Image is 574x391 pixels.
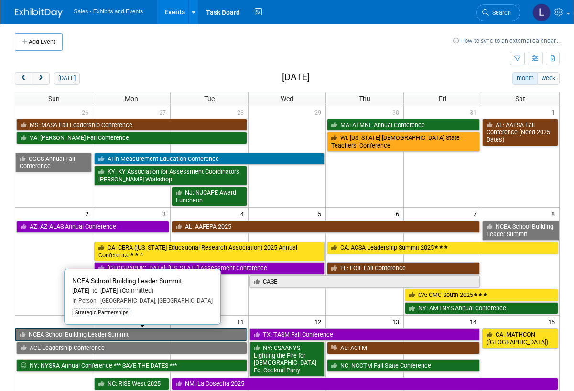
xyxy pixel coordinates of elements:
[94,242,325,261] a: CA: CERA ([US_STATE] Educational Research Association) 2025 Annual Conference
[16,359,247,372] a: NY: NYSRA Annual Conference *** SAVE THE DATES ***
[391,106,403,118] span: 30
[249,328,480,341] a: TX: TASM Fall Conference
[158,106,170,118] span: 27
[15,72,32,85] button: prev
[94,262,325,275] a: [GEOGRAPHIC_DATA]: [US_STATE] Assessment Conference
[15,33,63,51] button: Add Event
[72,277,182,285] span: NCEA School Building Leader Summit
[84,208,93,220] span: 2
[327,132,480,151] a: WI: [US_STATE] [DEMOGRAPHIC_DATA] State Teachers’ Conference
[391,316,403,328] span: 13
[94,378,170,390] a: NC: RISE West 2025
[405,302,558,315] a: NY: AMTNYS Annual Conference
[327,359,480,372] a: NC: NCCTM Fall State Conference
[236,316,248,328] span: 11
[537,72,559,85] button: week
[532,3,551,21] img: Lendy Bell
[74,8,143,15] span: Sales - Exhibits and Events
[239,208,248,220] span: 4
[236,106,248,118] span: 28
[16,132,247,144] a: VA: [PERSON_NAME] Fall Conference
[162,208,170,220] span: 3
[118,287,153,294] span: (Committed)
[172,187,247,206] a: NJ: NJCAPE Award Luncheon
[172,221,480,233] a: AL: AAFEPA 2025
[469,316,481,328] span: 14
[16,342,247,354] a: ACE Leadership Conference
[282,72,310,83] h2: [DATE]
[317,208,325,220] span: 5
[512,72,538,85] button: month
[72,287,213,295] div: [DATE] to [DATE]
[515,95,525,103] span: Sat
[81,106,93,118] span: 26
[314,316,325,328] span: 12
[327,119,480,131] a: MA: ATMNE Annual Conference
[32,72,50,85] button: next
[15,8,63,18] img: ExhibitDay
[15,153,92,172] a: CGCS Annual Fall Conference
[72,308,131,317] div: Strategic Partnerships
[48,95,60,103] span: Sun
[249,275,480,288] a: CASE
[405,289,558,301] a: CA: CMC South 2025
[547,316,559,328] span: 15
[16,119,247,131] a: MS: MASA Fall Leadership Conference
[482,119,558,146] a: AL: AAESA Fall Conference (Need 2025 Dates)
[327,262,480,275] a: FL: FOIL Fall Conference
[314,106,325,118] span: 29
[551,106,559,118] span: 1
[489,9,511,16] span: Search
[281,95,293,103] span: Wed
[482,221,559,240] a: NCEA School Building Leader Summit
[97,297,213,304] span: [GEOGRAPHIC_DATA], [GEOGRAPHIC_DATA]
[476,4,520,21] a: Search
[172,378,558,390] a: NM: La Cosecha 2025
[482,328,558,348] a: CA: MATHCON ([GEOGRAPHIC_DATA])
[94,153,325,165] a: AI in Measurement Education Conference
[249,342,325,377] a: NY: CSAANYS Lighting the Fire for [DEMOGRAPHIC_DATA] Ed. Cocktail Party
[439,95,446,103] span: Fri
[94,166,247,185] a: KY: KY Association for Assessment Coordinators [PERSON_NAME] Workshop
[359,95,370,103] span: Thu
[327,342,480,354] a: AL: ACTM
[72,297,97,304] span: In-Person
[16,221,170,233] a: AZ: AZ ALAS Annual Conference
[551,208,559,220] span: 8
[327,242,558,254] a: CA: ACSA Leadership Summit 2025
[125,95,138,103] span: Mon
[54,72,79,85] button: [DATE]
[15,328,247,341] a: NCEA School Building Leader Summit
[395,208,403,220] span: 6
[453,37,560,44] a: How to sync to an external calendar...
[472,208,481,220] span: 7
[204,95,215,103] span: Tue
[469,106,481,118] span: 31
